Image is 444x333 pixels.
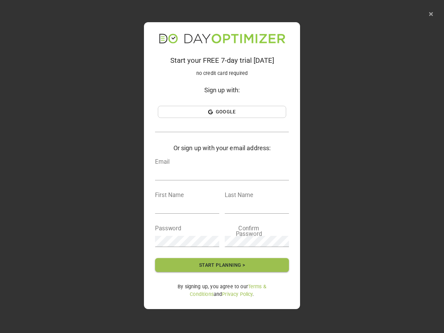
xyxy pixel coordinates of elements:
[155,258,289,272] button: Start Planning >
[159,33,285,44] img: app-title
[190,284,266,297] a: Terms & Conditions
[225,225,273,237] label: Confirm Password
[158,106,286,118] button: Google
[155,70,289,77] p: no credit card required
[158,283,286,298] p: By signing up, you agree to our and .
[225,192,253,198] label: Last Name
[166,261,278,270] span: Start Planning >
[155,57,289,64] p: Start your FREE 7-day trial [DATE]
[155,192,184,198] label: First Name
[155,143,289,153] h4: Or sign up with your email address:
[155,225,181,231] label: Password
[160,108,284,116] span: Google
[155,159,169,164] label: Email
[163,85,281,95] h4: Sign up with:
[222,291,253,297] a: Privacy Policy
